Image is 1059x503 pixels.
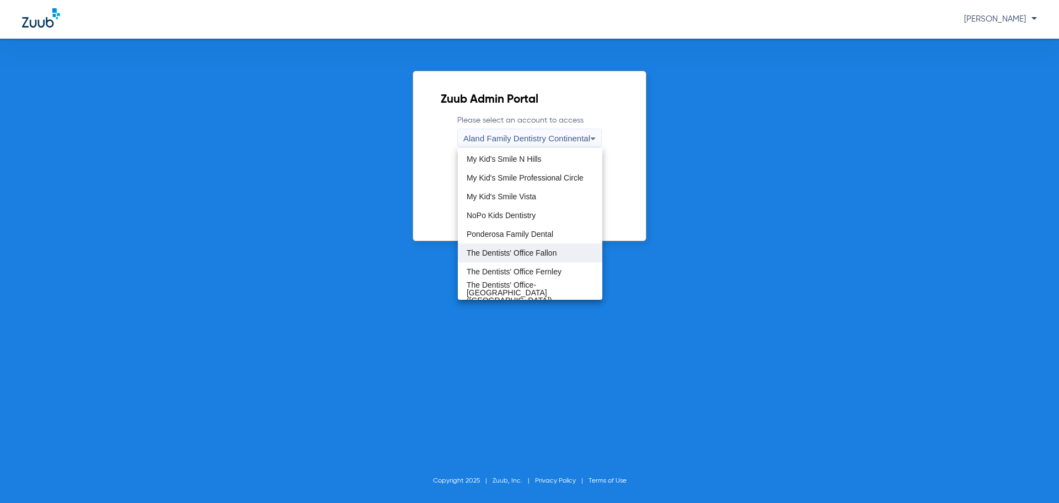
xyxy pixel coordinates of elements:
[467,211,536,219] span: NoPo Kids Dentistry
[467,268,561,276] span: The Dentists' Office Fernley
[467,230,553,238] span: Ponderosa Family Dental
[467,155,542,163] span: My Kid's Smile N Hills
[467,281,593,304] span: The Dentists' Office-[GEOGRAPHIC_DATA] ([GEOGRAPHIC_DATA])
[467,174,584,182] span: My Kid's Smile Professional Circle
[467,193,536,200] span: My Kid's Smile Vista
[467,249,557,257] span: The Dentists' Office Fallon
